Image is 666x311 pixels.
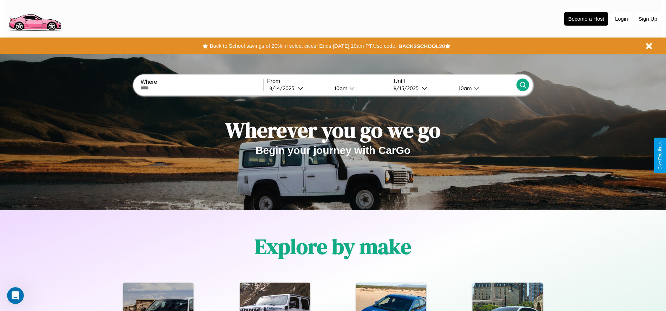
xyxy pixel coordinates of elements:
[267,78,390,84] label: From
[7,287,24,304] iframe: Intercom live chat
[329,84,390,92] button: 10am
[255,232,411,261] h1: Explore by make
[635,12,661,25] button: Sign Up
[269,85,298,92] div: 8 / 14 / 2025
[658,141,662,170] div: Give Feedback
[331,85,349,92] div: 10am
[5,4,64,33] img: logo
[398,43,445,49] b: BACK2SCHOOL20
[208,41,398,51] button: Back to School savings of 20% in select cities! Ends [DATE] 10am PT.Use code:
[564,12,608,26] button: Become a Host
[267,84,329,92] button: 8/14/2025
[394,85,422,92] div: 8 / 15 / 2025
[453,84,516,92] button: 10am
[394,78,516,84] label: Until
[612,12,632,25] button: Login
[140,79,263,85] label: Where
[455,85,474,92] div: 10am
